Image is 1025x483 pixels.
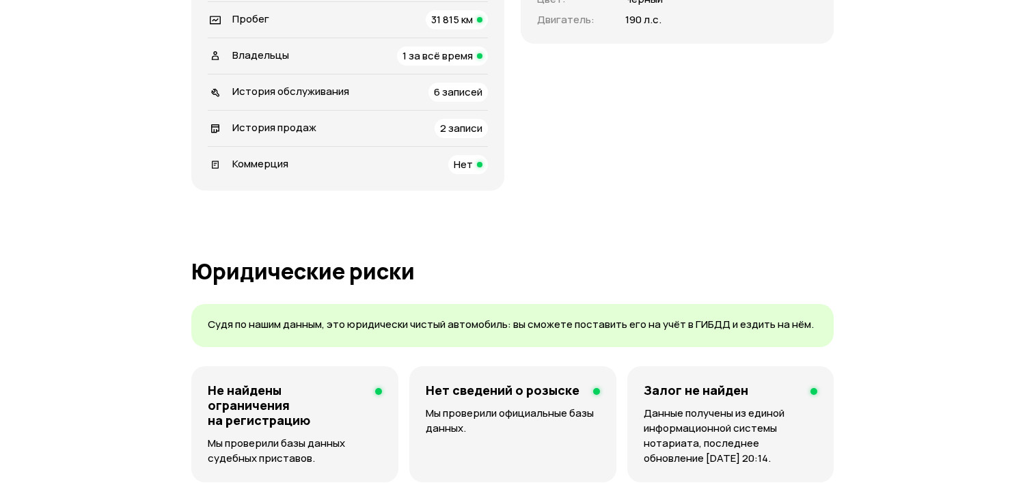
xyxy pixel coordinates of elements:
[454,157,473,171] span: Нет
[191,259,834,284] h1: Юридические риски
[440,121,482,135] span: 2 записи
[232,48,289,62] span: Владельцы
[644,406,817,466] p: Данные получены из единой информационной системы нотариата, последнее обновление [DATE] 20:14.
[232,156,288,171] span: Коммерция
[232,84,349,98] span: История обслуживания
[426,383,579,398] h4: Нет сведений о розыске
[208,318,817,332] p: Судя по нашим данным, это юридически чистый автомобиль: вы сможете поставить его на учёт в ГИБДД ...
[232,12,269,26] span: Пробег
[644,383,748,398] h4: Залог не найден
[208,436,382,466] p: Мы проверили базы данных судебных приставов.
[625,12,661,27] p: 190 л.с.
[537,12,609,27] p: Двигатель :
[208,383,364,428] h4: Не найдены ограничения на регистрацию
[232,120,316,135] span: История продаж
[431,12,473,27] span: 31 815 км
[402,49,473,63] span: 1 за всё время
[426,406,599,436] p: Мы проверили официальные базы данных.
[434,85,482,99] span: 6 записей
